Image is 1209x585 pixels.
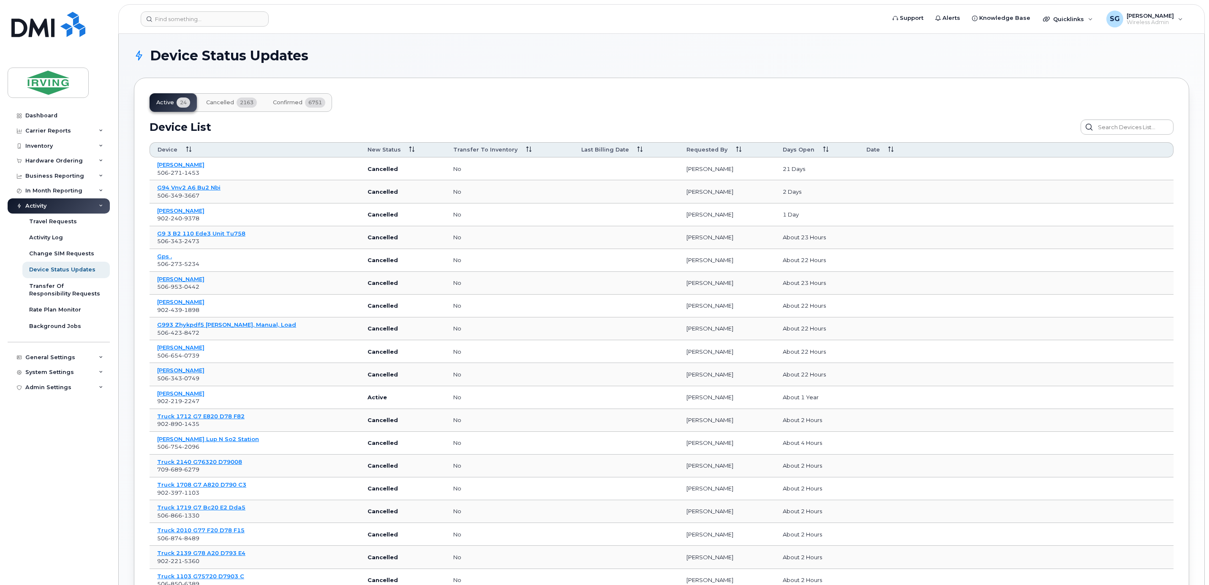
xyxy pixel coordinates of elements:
[169,260,182,267] span: 273
[679,477,775,500] td: [PERSON_NAME]
[360,363,446,386] td: Cancelled
[157,458,242,465] a: Truck 2140 G76320 D79008
[157,344,204,351] a: [PERSON_NAME]
[157,489,199,496] span: 902
[157,230,245,237] a: G9 3 B2 110 Ede3 Unit Tu758
[679,363,775,386] td: [PERSON_NAME]
[360,546,446,569] td: Cancelled
[157,321,296,328] a: G993 Zhykpdf5 [PERSON_NAME], Manual, Load
[775,180,859,203] td: 2 days
[446,180,574,203] td: no
[182,375,199,382] span: 0749
[446,249,574,272] td: no
[169,535,182,542] span: 874
[182,238,199,244] span: 2473
[169,489,182,496] span: 397
[446,523,574,546] td: no
[182,443,199,450] span: 2096
[182,512,199,519] span: 1330
[360,432,446,455] td: Cancelled
[157,306,199,313] span: 902
[679,203,775,226] td: [PERSON_NAME]
[182,215,199,222] span: 9378
[775,432,859,455] td: about 4 hours
[679,226,775,249] td: [PERSON_NAME]
[679,432,775,455] td: [PERSON_NAME]
[775,295,859,317] td: about 22 hours
[360,500,446,523] td: Cancelled
[360,477,446,500] td: Cancelled
[679,295,775,317] td: [PERSON_NAME]
[679,249,775,272] td: [PERSON_NAME]
[182,352,199,359] span: 0739
[446,203,574,226] td: no
[157,436,259,442] a: [PERSON_NAME] Lup N So2 Station
[581,146,629,154] span: Last Billing Date
[679,157,775,180] td: [PERSON_NAME]
[169,283,182,290] span: 953
[775,203,859,226] td: 1 day
[169,329,182,336] span: 423
[169,512,182,519] span: 866
[157,390,204,397] a: [PERSON_NAME]
[169,466,182,473] span: 689
[169,169,182,176] span: 271
[157,504,245,511] a: Truck 1719 G7 Bc20 E2 Dda5
[157,283,199,290] span: 506
[273,99,302,106] span: Confirmed
[679,340,775,363] td: [PERSON_NAME]
[206,99,234,106] span: Cancelled
[182,260,199,267] span: 5234
[446,455,574,477] td: no
[237,97,257,108] span: 2163
[686,146,727,154] span: Requested By
[169,352,182,359] span: 654
[446,226,574,249] td: no
[157,253,172,260] a: Gps .
[157,466,199,473] span: 709
[360,157,446,180] td: Cancelled
[157,573,244,580] a: Truck 1103 G75720 D7903 C
[775,455,859,477] td: about 2 hours
[182,489,199,496] span: 1103
[157,184,221,191] a: G94 Vnv2 A6 Bu2 Nbi
[158,146,177,154] span: Device
[775,409,859,432] td: about 2 hours
[360,226,446,249] td: Cancelled
[679,386,775,409] td: [PERSON_NAME]
[775,546,859,569] td: about 2 hours
[446,157,574,180] td: no
[157,260,199,267] span: 506
[182,192,199,199] span: 3667
[775,477,859,500] td: about 2 hours
[157,367,204,374] a: [PERSON_NAME]
[157,169,199,176] span: 506
[453,146,517,154] span: Transfer to inventory
[775,317,859,340] td: about 22 hours
[157,535,199,542] span: 506
[446,386,574,409] td: no
[157,558,199,564] span: 902
[679,546,775,569] td: [PERSON_NAME]
[169,443,182,450] span: 754
[360,386,446,409] td: Active
[446,272,574,295] td: no
[775,386,859,409] td: about 1 year
[368,146,401,154] span: New Status
[157,238,199,244] span: 506
[150,121,211,133] h2: Device List
[169,306,182,313] span: 439
[182,283,199,290] span: 0442
[446,409,574,432] td: no
[360,203,446,226] td: Cancelled
[446,317,574,340] td: no
[157,420,199,427] span: 902
[360,180,446,203] td: Cancelled
[157,207,204,214] a: [PERSON_NAME]
[182,329,199,336] span: 8472
[169,215,182,222] span: 240
[157,352,199,359] span: 506
[775,157,859,180] td: 21 days
[775,249,859,272] td: about 22 hours
[157,375,199,382] span: 506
